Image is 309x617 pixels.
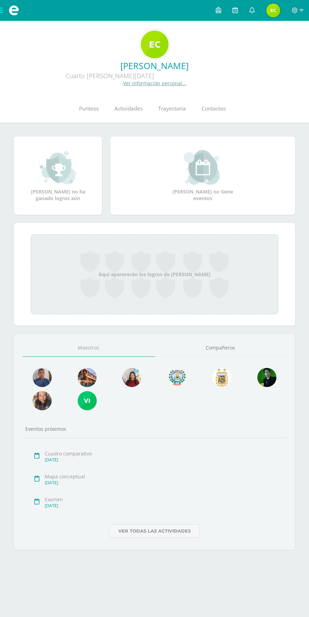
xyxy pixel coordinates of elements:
img: b022a7e5f101feefddbc0836dc2c4bde.png [141,31,169,58]
a: Actividades [107,95,151,123]
a: Maestros [23,339,155,357]
div: [DATE] [45,480,280,486]
img: 83e9cbc1e9deaa3b01aa23f0b9c4e037.png [122,368,141,387]
span: Punteos [79,105,99,112]
div: Examen [45,496,280,503]
span: Trayectoria [158,105,186,112]
img: 1f249f4afcd4058060b6a6067f3fa13a.png [168,368,187,387]
img: event_small.png [184,150,222,185]
a: Compañeros [155,339,287,357]
img: achievement_small.png [39,150,77,185]
div: [PERSON_NAME] no ha ganado logros aún [23,150,93,201]
img: 3ef3257ae266e8b691cc7d35d86fd8e9.png [257,368,276,387]
img: d53a6cbdd07aaf83c60ff9fb8bbf0950.png [33,391,52,410]
img: 9a16ed88951ec5942f7639de74a8baf1.png [266,3,280,17]
img: e29994105dc3c498302d04bab28faecd.png [78,368,97,387]
div: [PERSON_NAME] no tiene eventos [168,150,238,201]
span: Contactos [201,105,226,112]
img: 86ad762a06db99f3d783afd7c36c2468.png [78,391,97,410]
a: Contactos [194,95,234,123]
div: Aquí aparecerán los logros de [PERSON_NAME] [31,234,278,314]
div: Cuadro comparativo [45,450,280,457]
div: Mapa conceptual [45,473,280,480]
a: Ver información personal... [123,80,186,87]
span: Actividades [114,105,143,112]
a: Ver todas las actividades [109,524,200,538]
div: [DATE] [45,457,280,463]
img: 15ead7f1e71f207b867fb468c38fe54e.png [33,368,52,387]
div: Cuarto [PERSON_NAME][DATE] [6,72,214,80]
div: [DATE] [45,503,280,509]
a: Punteos [71,95,107,123]
div: Eventos próximos [23,426,286,432]
a: Trayectoria [151,95,194,123]
img: 498aaf03b66486e4df643cb234cd8a7f.png [212,368,231,387]
a: [PERSON_NAME] [6,60,303,72]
